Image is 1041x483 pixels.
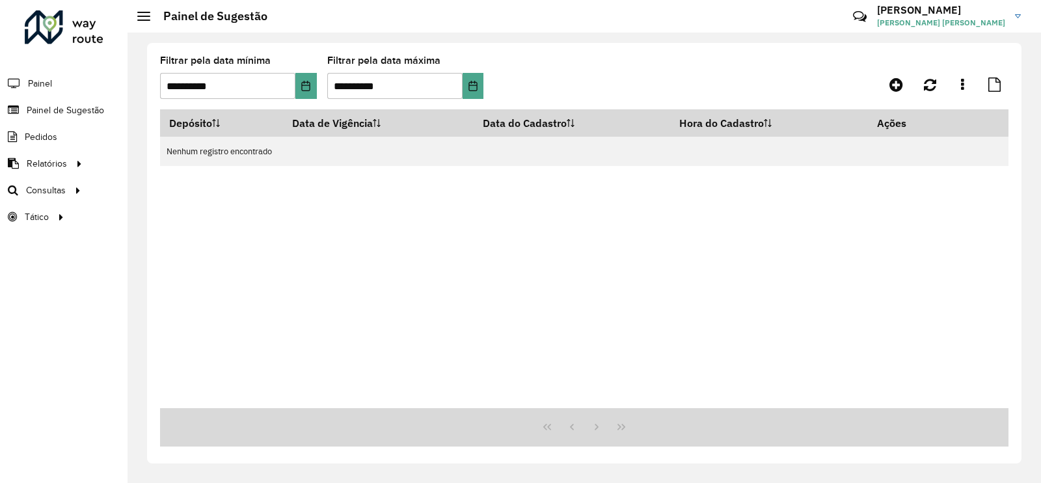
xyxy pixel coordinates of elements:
th: Depósito [160,109,283,137]
span: Consultas [26,184,66,197]
th: Ações [868,109,946,137]
span: [PERSON_NAME] [PERSON_NAME] [877,17,1005,29]
h2: Painel de Sugestão [150,9,267,23]
span: Pedidos [25,130,57,144]
span: Tático [25,210,49,224]
label: Filtrar pela data máxima [327,53,440,68]
span: Painel de Sugestão [27,103,104,117]
button: Choose Date [295,73,316,99]
td: Nenhum registro encontrado [160,137,1008,166]
span: Painel [28,77,52,90]
th: Hora do Cadastro [670,109,868,137]
th: Data de Vigência [283,109,474,137]
th: Data do Cadastro [474,109,670,137]
h3: [PERSON_NAME] [877,4,1005,16]
button: Choose Date [463,73,483,99]
a: Contato Rápido [846,3,874,31]
span: Relatórios [27,157,67,171]
label: Filtrar pela data mínima [160,53,271,68]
